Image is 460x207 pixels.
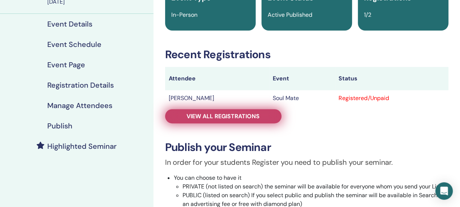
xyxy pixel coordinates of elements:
h4: Event Schedule [47,40,101,49]
h4: Registration Details [47,81,114,89]
p: In order for your students Register you need to publish your seminar. [165,157,448,168]
div: Open Intercom Messenger [435,182,453,200]
h3: Recent Registrations [165,48,448,61]
h4: Event Page [47,60,85,69]
th: Event [269,67,335,90]
th: Status [335,67,448,90]
div: Registered/Unpaid [339,94,445,103]
th: Attendee [165,67,269,90]
td: [PERSON_NAME] [165,90,269,106]
h4: Highlighted Seminar [47,142,117,151]
span: 1/2 [364,11,371,19]
span: View all registrations [187,112,260,120]
li: PRIVATE (not listed on search) the seminar will be available for everyone whom you send your Link. [183,182,448,191]
a: View all registrations [165,109,281,123]
h4: Event Details [47,20,92,28]
h4: Manage Attendees [47,101,112,110]
span: Active Published [268,11,312,19]
h4: Publish [47,122,72,130]
span: In-Person [171,11,197,19]
td: Soul Mate [269,90,335,106]
h3: Publish your Seminar [165,141,448,154]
